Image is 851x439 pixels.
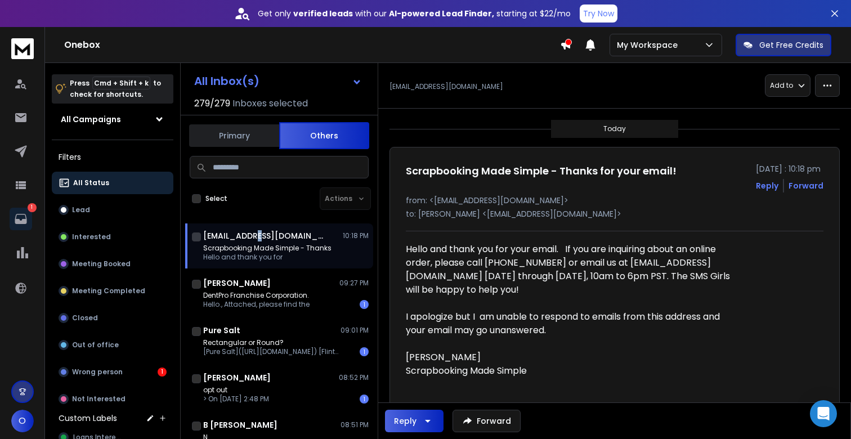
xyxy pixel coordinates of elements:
img: logo [11,38,34,59]
span: 279 / 279 [194,97,230,110]
button: Reply [756,180,778,191]
p: Interested [72,232,111,241]
p: Today [603,124,626,133]
button: Forward [453,410,521,432]
button: All Campaigns [52,108,173,131]
strong: AI-powered Lead Finder, [389,8,494,19]
a: 1 [10,208,32,230]
p: Closed [72,313,98,322]
button: Try Now [580,5,617,23]
div: Open Intercom Messenger [810,400,837,427]
div: Reply [394,415,416,427]
h1: Onebox [64,38,560,52]
p: Hello and thank you for [203,253,332,262]
div: 1 [360,395,369,404]
div: Hello and thank you for your email. If you are inquiring about an online order, please call [PHON... [406,243,743,414]
p: [Pure Salt]([URL][DOMAIN_NAME]) [Flint Hills Project]([URL][DOMAIN_NAME] es) [203,347,338,356]
label: Select [205,194,227,203]
button: O [11,410,34,432]
button: Not Interested [52,388,173,410]
h1: Pure Salt [203,325,240,336]
p: Try Now [583,8,614,19]
p: [DATE] : 10:18 pm [756,163,823,174]
h1: [EMAIL_ADDRESS][DOMAIN_NAME] [203,230,327,241]
button: Meeting Completed [52,280,173,302]
button: Others [279,122,369,149]
h3: Custom Labels [59,413,117,424]
p: All Status [73,178,109,187]
button: All Inbox(s) [185,70,371,92]
p: Press to check for shortcuts. [70,78,161,100]
p: Wrong person [72,368,123,377]
div: 1 [360,300,369,309]
p: Get only with our starting at $22/mo [258,8,571,19]
button: Wrong person1 [52,361,173,383]
p: to: [PERSON_NAME] <[EMAIL_ADDRESS][DOMAIN_NAME]> [406,208,823,219]
button: Reply [385,410,444,432]
p: opt out [203,386,269,395]
p: My Workspace [617,39,682,51]
h1: All Campaigns [61,114,121,125]
p: 1 [28,203,37,212]
span: Cmd + Shift + k [92,77,150,89]
h1: Scrapbooking Made Simple - Thanks for your email! [406,163,677,179]
div: 1 [360,347,369,356]
button: Interested [52,226,173,248]
p: 10:18 PM [343,231,369,240]
p: Hello., Attached, please find the [203,300,310,309]
p: 08:51 PM [341,420,369,429]
p: Add to [770,81,793,90]
button: Primary [189,123,279,148]
p: Meeting Completed [72,286,145,295]
p: > On [DATE] 2:48 PM [203,395,269,404]
p: 08:52 PM [339,373,369,382]
button: Meeting Booked [52,253,173,275]
button: Closed [52,307,173,329]
p: from: <[EMAIL_ADDRESS][DOMAIN_NAME]> [406,195,823,206]
p: Not Interested [72,395,126,404]
p: Out of office [72,341,119,350]
p: Lead [72,205,90,214]
div: 1 [158,368,167,377]
strong: verified leads [293,8,353,19]
h1: [PERSON_NAME] [203,372,271,383]
h1: All Inbox(s) [194,75,259,87]
p: Meeting Booked [72,259,131,268]
p: Get Free Credits [759,39,823,51]
button: Lead [52,199,173,221]
h3: Inboxes selected [232,97,308,110]
div: Forward [789,180,823,191]
h3: Filters [52,149,173,165]
p: Scrapbooking Made Simple - Thanks [203,244,332,253]
p: 09:27 PM [339,279,369,288]
p: Rectangular or Round? [203,338,338,347]
button: Out of office [52,334,173,356]
p: 09:01 PM [341,326,369,335]
button: All Status [52,172,173,194]
p: [EMAIL_ADDRESS][DOMAIN_NAME] [389,82,503,91]
button: Get Free Credits [736,34,831,56]
h1: B [PERSON_NAME] [203,419,277,431]
h1: [PERSON_NAME] [203,277,271,289]
p: DentPro Franchise Corporation. [203,291,310,300]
